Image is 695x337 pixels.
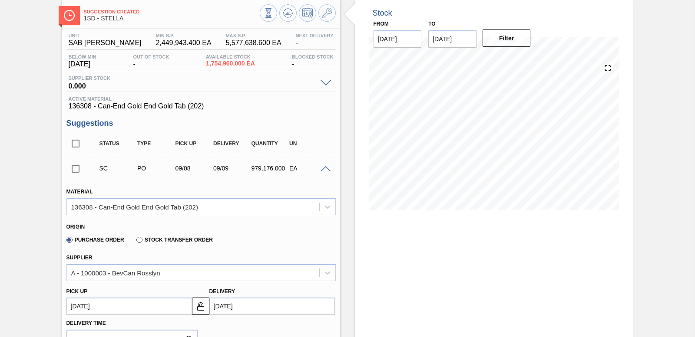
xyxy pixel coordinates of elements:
[173,141,215,147] div: Pick up
[206,54,255,59] span: Available Stock
[136,237,213,243] label: Stock Transfer Order
[211,141,253,147] div: Delivery
[295,33,333,38] span: Next Delivery
[428,21,435,27] label: to
[66,119,336,128] h3: Suggestions
[225,33,281,38] span: MAX S.P.
[279,4,297,22] button: Update Chart
[66,237,124,243] label: Purchase Order
[133,54,169,59] span: Out Of Stock
[206,60,255,67] span: 1,754,960.000 EA
[66,317,198,330] label: Delivery Time
[97,141,139,147] div: Status
[249,165,291,172] div: 979,176.000
[135,141,177,147] div: Type
[195,301,206,311] img: locked
[69,75,316,81] span: Supplier Stock
[66,255,93,261] label: Supplier
[84,15,260,22] span: 1SD - STELLA
[69,33,142,38] span: Unit
[374,30,422,48] input: mm/dd/yyyy
[373,9,392,18] div: Stock
[173,165,215,172] div: 09/08/2025
[66,224,85,230] label: Origin
[66,189,93,195] label: Material
[64,10,75,21] img: Ícone
[318,4,336,22] button: Go to Master Data / General
[225,39,281,47] span: 5,577,638.600 EA
[84,9,260,14] span: Suggestion Created
[66,288,88,294] label: Pick up
[69,102,334,110] span: 136308 - Can-End Gold End Gold Tab (202)
[292,54,334,59] span: Blocked Stock
[69,96,334,101] span: Active Material
[69,60,96,68] span: [DATE]
[69,39,142,47] span: SAB [PERSON_NAME]
[209,288,235,294] label: Delivery
[156,33,211,38] span: MIN S.P.
[69,81,316,89] span: 0.000
[290,54,336,68] div: -
[287,141,329,147] div: UN
[69,54,96,59] span: Below Min
[249,141,291,147] div: Quantity
[135,165,177,172] div: Purchase order
[299,4,316,22] button: Schedule Inventory
[209,298,335,315] input: mm/dd/yyyy
[97,165,139,172] div: Suggestion Created
[71,203,198,210] div: 136308 - Can-End Gold End Gold Tab (202)
[428,30,477,48] input: mm/dd/yyyy
[483,29,531,47] button: Filter
[66,298,192,315] input: mm/dd/yyyy
[374,21,389,27] label: From
[293,33,335,47] div: -
[287,165,329,172] div: EA
[156,39,211,47] span: 2,449,943.400 EA
[260,4,277,22] button: Stocks Overview
[211,165,253,172] div: 09/09/2025
[131,54,171,68] div: -
[71,269,160,276] div: A - 1000003 - BevCan Rosslyn
[192,298,209,315] button: locked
